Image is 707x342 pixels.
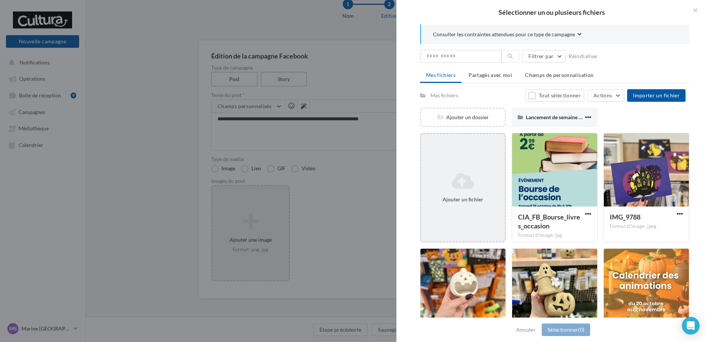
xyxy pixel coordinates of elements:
[526,114,588,120] span: Lancement de semaine S50
[518,213,580,230] span: CIA_FB_Bourse_livres_occasion
[518,232,591,239] div: Format d'image: jpg
[610,213,640,221] span: IMG_9788
[633,92,680,98] span: Importer un fichier
[408,9,695,16] h2: Sélectionner un ou plusieurs fichiers
[525,72,593,78] span: Champs de personnalisation
[525,89,584,102] button: Tout sélectionner
[627,89,686,102] button: Importer un fichier
[566,52,601,61] button: Réinitialiser
[430,92,458,99] div: Mes fichiers
[433,30,582,40] button: Consulter les contraintes attendues pour ce type de campagne
[433,31,575,38] span: Consulter les contraintes attendues pour ce type de campagne
[468,72,512,78] span: Partagés avec moi
[542,323,590,336] button: Sélectionner(0)
[426,72,456,78] span: Mes fichiers
[682,317,700,335] div: Open Intercom Messenger
[421,114,505,121] div: Ajouter un dossier
[578,326,584,333] span: (0)
[587,89,624,102] button: Actions
[610,223,683,230] div: Format d'image: jpeg
[513,325,539,334] button: Annuler
[593,92,612,98] span: Actions
[522,50,566,63] button: Filtrer par
[424,196,502,203] div: Ajouter un fichier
